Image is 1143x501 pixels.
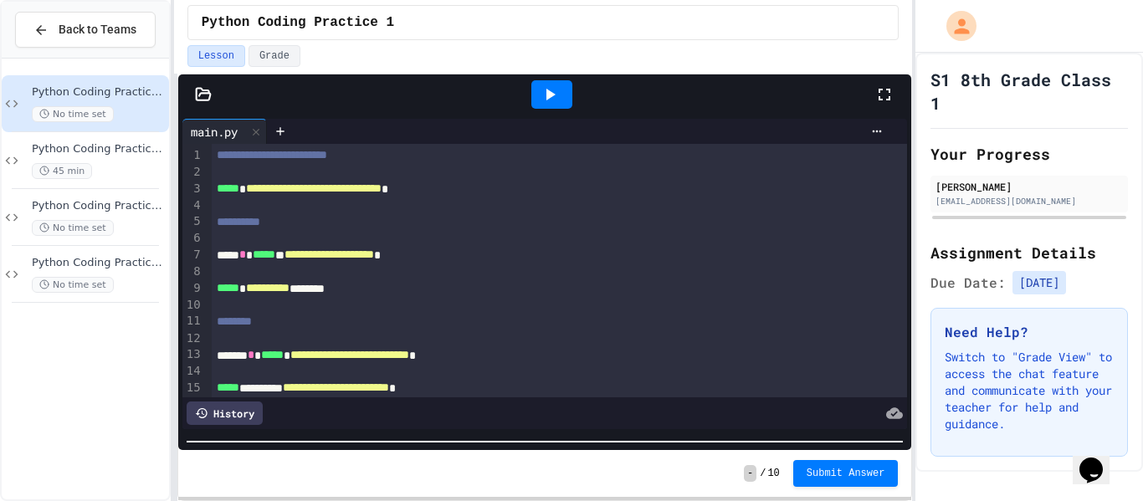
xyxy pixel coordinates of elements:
[182,213,203,230] div: 5
[182,147,203,164] div: 1
[807,467,885,480] span: Submit Answer
[182,380,203,396] div: 15
[182,119,267,144] div: main.py
[929,7,981,45] div: My Account
[32,256,166,270] span: Python Coding Practice 4
[945,322,1114,342] h3: Need Help?
[182,363,203,380] div: 14
[930,273,1006,293] span: Due Date:
[935,195,1123,207] div: [EMAIL_ADDRESS][DOMAIN_NAME]
[182,247,203,263] div: 7
[32,220,114,236] span: No time set
[15,12,156,48] button: Back to Teams
[202,13,394,33] span: Python Coding Practice 1
[249,45,300,67] button: Grade
[182,313,203,330] div: 11
[182,123,246,141] div: main.py
[182,230,203,247] div: 6
[182,346,203,363] div: 13
[793,460,899,487] button: Submit Answer
[744,465,756,482] span: -
[935,179,1123,194] div: [PERSON_NAME]
[32,142,166,156] span: Python Coding Practice 2
[59,21,136,38] span: Back to Teams
[182,164,203,181] div: 2
[32,106,114,122] span: No time set
[182,197,203,214] div: 4
[930,241,1128,264] h2: Assignment Details
[945,349,1114,432] p: Switch to "Grade View" to access the chat feature and communicate with your teacher for help and ...
[32,85,166,100] span: Python Coding Practice 1
[930,68,1128,115] h1: S1 8th Grade Class 1
[1012,271,1066,294] span: [DATE]
[187,401,263,425] div: History
[182,280,203,297] div: 9
[182,181,203,197] div: 3
[182,396,203,413] div: 16
[32,277,114,293] span: No time set
[182,297,203,314] div: 10
[32,163,92,179] span: 45 min
[182,263,203,280] div: 8
[930,142,1128,166] h2: Your Progress
[187,45,245,67] button: Lesson
[760,467,766,480] span: /
[767,467,779,480] span: 10
[182,330,203,347] div: 12
[32,199,166,213] span: Python Coding Practice 3
[1073,434,1126,484] iframe: chat widget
